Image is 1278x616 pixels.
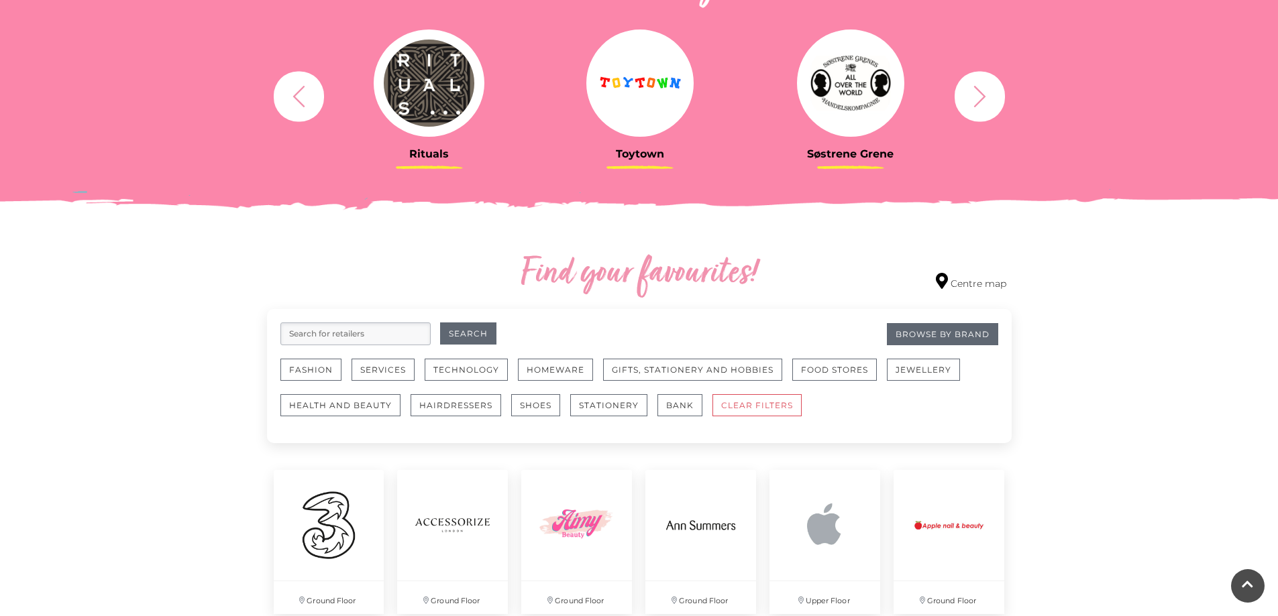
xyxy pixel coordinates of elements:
button: Stationery [570,394,647,416]
h2: Find your favourites! [394,253,884,296]
input: Search for retailers [280,322,431,345]
a: Søstrene Grene [755,29,946,160]
button: Food Stores [792,359,877,381]
a: Homeware [518,359,603,394]
button: Bank [657,394,702,416]
p: Ground Floor [521,581,632,614]
a: Food Stores [792,359,887,394]
a: Technology [425,359,518,394]
button: Homeware [518,359,593,381]
a: Health and Beauty [280,394,411,430]
button: Gifts, Stationery and Hobbies [603,359,782,381]
button: Hairdressers [411,394,501,416]
h3: Søstrene Grene [755,147,946,160]
a: Shoes [511,394,570,430]
a: Stationery [570,394,657,430]
a: Toytown [545,29,735,160]
a: Centre map [936,273,1006,291]
a: Services [352,359,425,394]
a: Jewellery [887,359,970,394]
p: Ground Floor [894,581,1004,614]
a: Fashion [280,359,352,394]
a: CLEAR FILTERS [712,394,812,430]
a: Bank [657,394,712,430]
button: Search [440,322,496,345]
button: CLEAR FILTERS [712,394,802,416]
button: Shoes [511,394,560,416]
button: Fashion [280,359,341,381]
a: Browse By Brand [887,323,998,345]
a: Hairdressers [411,394,511,430]
h3: Rituals [334,147,525,160]
p: Ground Floor [397,581,508,614]
p: Upper Floor [769,581,880,614]
p: Ground Floor [645,581,756,614]
a: Rituals [334,29,525,160]
button: Health and Beauty [280,394,401,416]
button: Technology [425,359,508,381]
button: Services [352,359,415,381]
h3: Toytown [545,147,735,160]
button: Jewellery [887,359,960,381]
p: Ground Floor [274,581,384,614]
a: Gifts, Stationery and Hobbies [603,359,792,394]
